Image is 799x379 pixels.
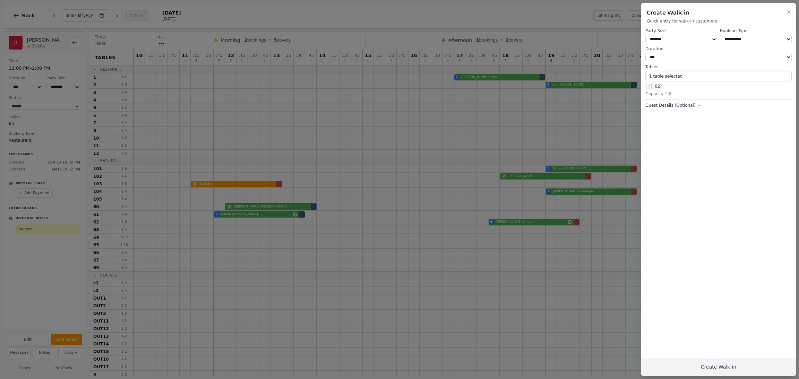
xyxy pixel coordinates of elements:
button: Create Walk-in [641,358,796,376]
h2: Create Walk-in [647,9,790,17]
button: 1 table selected [645,71,792,81]
p: Quick entry for walk-in customers [647,18,790,24]
label: Booking Type [720,28,792,34]
span: 62 [645,83,663,90]
label: Party Size [645,28,717,34]
label: Duration [645,46,792,52]
button: Guest Details (Optional) [645,103,701,108]
span: 🍴 [648,83,653,89]
div: Capacity: 1 - 6 [645,91,792,97]
label: Tables [645,64,792,70]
